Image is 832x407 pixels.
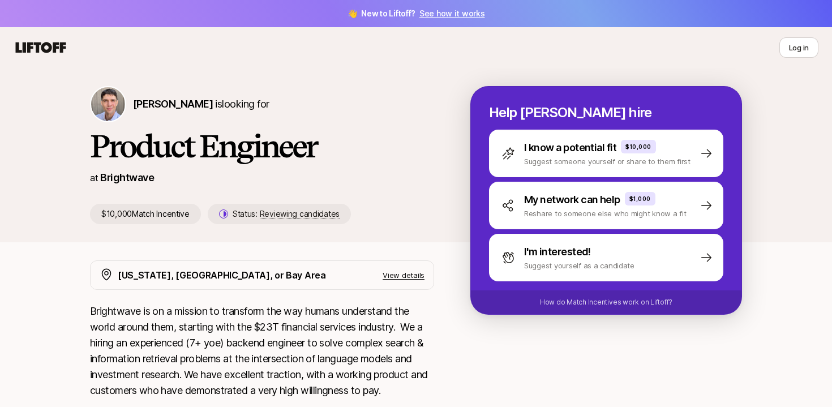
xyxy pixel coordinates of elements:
[625,142,651,151] p: $10,000
[133,96,269,112] p: is looking for
[233,207,340,221] p: Status:
[524,140,616,156] p: I know a potential fit
[90,303,434,399] p: Brightwave is on a mission to transform the way humans understand the world around them, starting...
[524,244,591,260] p: I'm interested!
[90,204,201,224] p: $10,000 Match Incentive
[524,260,634,271] p: Suggest yourself as a candidate
[100,172,154,183] a: Brightwave
[540,297,672,307] p: How do Match Incentives work on Liftoff?
[779,37,818,58] button: Log in
[419,8,485,18] a: See how it works
[133,98,213,110] span: [PERSON_NAME]
[383,269,424,281] p: View details
[524,156,691,167] p: Suggest someone yourself or share to them first
[524,208,687,219] p: Reshare to someone else who might know a fit
[118,268,326,282] p: [US_STATE], [GEOGRAPHIC_DATA], or Bay Area
[348,7,485,20] span: 👋 New to Liftoff?
[91,87,125,121] img: Mike Conover
[489,105,723,121] p: Help [PERSON_NAME] hire
[524,192,620,208] p: My network can help
[629,194,651,203] p: $1,000
[90,170,98,185] p: at
[90,129,434,163] h1: Product Engineer
[260,209,340,219] span: Reviewing candidates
